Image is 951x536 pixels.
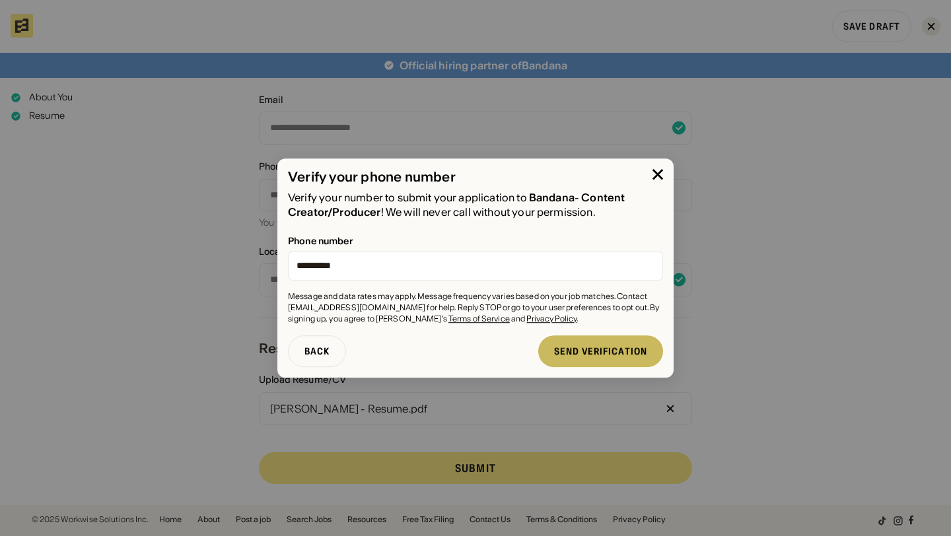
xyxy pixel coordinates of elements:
[554,347,647,356] div: send verification
[304,347,330,356] div: back
[526,314,577,323] a: Privacy Policy
[448,314,510,323] a: Terms of Service
[288,291,663,324] div: Message and data rates may apply. Message frequency varies based on your job matches. Contact [EM...
[288,169,663,185] div: Verify your phone number
[288,191,625,218] span: Content Creator/Producer
[288,190,663,220] div: Verify your number to submit your application to - ! We will never call without your permission.
[288,236,663,247] div: Phone number
[529,191,575,204] span: Bandana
